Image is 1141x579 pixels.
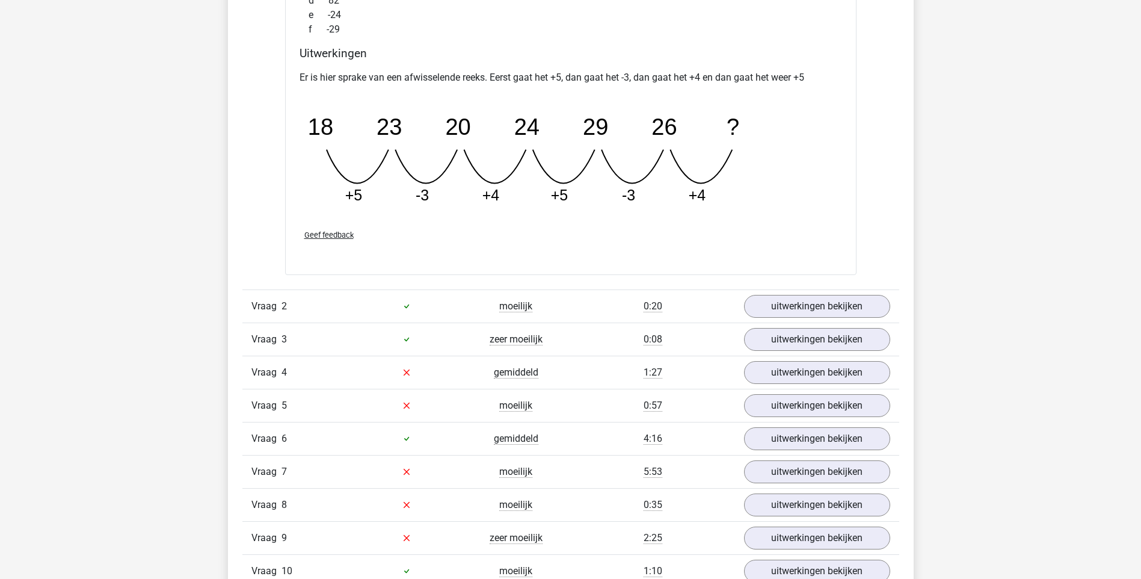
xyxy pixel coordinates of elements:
span: moeilijk [499,400,532,412]
span: 0:08 [644,333,662,345]
span: moeilijk [499,565,532,577]
a: uitwerkingen bekijken [744,295,890,318]
span: Vraag [251,531,281,545]
span: Geef feedback [304,231,354,240]
tspan: 26 [651,114,677,139]
div: -24 [300,8,842,22]
span: Vraag [251,299,281,314]
span: zeer moeilijk [490,333,543,345]
tspan: +4 [688,187,706,203]
span: 4 [281,367,287,378]
span: moeilijk [499,466,532,478]
span: Vraag [251,365,281,380]
span: 5:53 [644,466,662,478]
span: 2:25 [644,532,662,544]
a: uitwerkingen bekijken [744,394,890,417]
span: 0:35 [644,499,662,511]
span: 0:20 [644,300,662,312]
span: gemiddeld [494,433,538,445]
span: 5 [281,400,287,411]
span: Vraag [251,498,281,512]
tspan: 29 [582,114,607,139]
span: Vraag [251,564,281,578]
span: 3 [281,333,287,345]
span: 9 [281,532,287,543]
tspan: +5 [550,187,568,203]
p: Er is hier sprake van een afwisselende reeks. Eerst gaat het +5, dan gaat het -3, dan gaat het +4... [300,70,842,85]
span: e [309,8,328,22]
tspan: 20 [445,114,470,139]
a: uitwerkingen bekijken [744,460,890,483]
a: uitwerkingen bekijken [744,361,890,384]
a: uitwerkingen bekijken [744,494,890,516]
a: uitwerkingen bekijken [744,427,890,450]
span: 1:10 [644,565,662,577]
tspan: -3 [415,187,428,203]
a: uitwerkingen bekijken [744,328,890,351]
span: 2 [281,300,287,312]
tspan: 24 [514,114,539,139]
span: Vraag [251,465,281,479]
a: uitwerkingen bekijken [744,527,890,550]
span: 1:27 [644,367,662,379]
span: zeer moeilijk [490,532,543,544]
div: -29 [300,22,842,37]
tspan: 18 [307,114,333,139]
tspan: +4 [482,187,499,203]
span: 4:16 [644,433,662,445]
span: 10 [281,565,292,577]
tspan: ? [727,114,739,139]
span: 0:57 [644,400,662,412]
span: 8 [281,499,287,510]
span: Vraag [251,398,281,413]
span: f [309,22,327,37]
span: 7 [281,466,287,477]
span: moeilijk [499,499,532,511]
span: moeilijk [499,300,532,312]
span: Vraag [251,432,281,446]
tspan: 23 [377,114,402,139]
span: 6 [281,433,287,444]
span: gemiddeld [494,367,538,379]
h4: Uitwerkingen [300,46,842,60]
tspan: -3 [621,187,635,203]
tspan: +5 [345,187,362,203]
span: Vraag [251,332,281,347]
